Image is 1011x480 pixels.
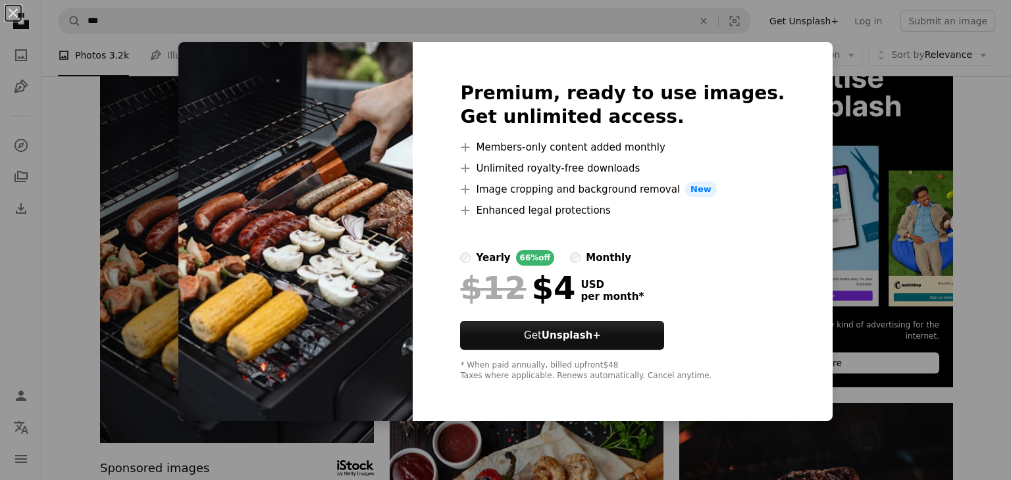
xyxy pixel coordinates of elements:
[581,291,644,302] span: per month *
[542,329,601,341] strong: Unsplash+
[460,360,785,381] div: * When paid annually, billed upfront $48 Taxes where applicable. Renews automatically. Cancel any...
[516,250,555,266] div: 66% off
[460,160,785,176] li: Unlimited royalty-free downloads
[460,252,471,263] input: yearly66%off
[460,181,785,197] li: Image cropping and background removal
[586,250,631,266] div: monthly
[460,271,575,305] div: $4
[685,181,717,197] span: New
[581,279,644,291] span: USD
[460,321,664,350] button: GetUnsplash+
[476,250,510,266] div: yearly
[460,203,785,218] li: Enhanced legal protections
[460,82,785,129] h2: Premium, ready to use images. Get unlimited access.
[460,139,785,155] li: Members-only content added monthly
[178,42,413,421] img: premium_photo-1693221705288-7a2531eaa5e5
[570,252,581,263] input: monthly
[460,271,526,305] span: $12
